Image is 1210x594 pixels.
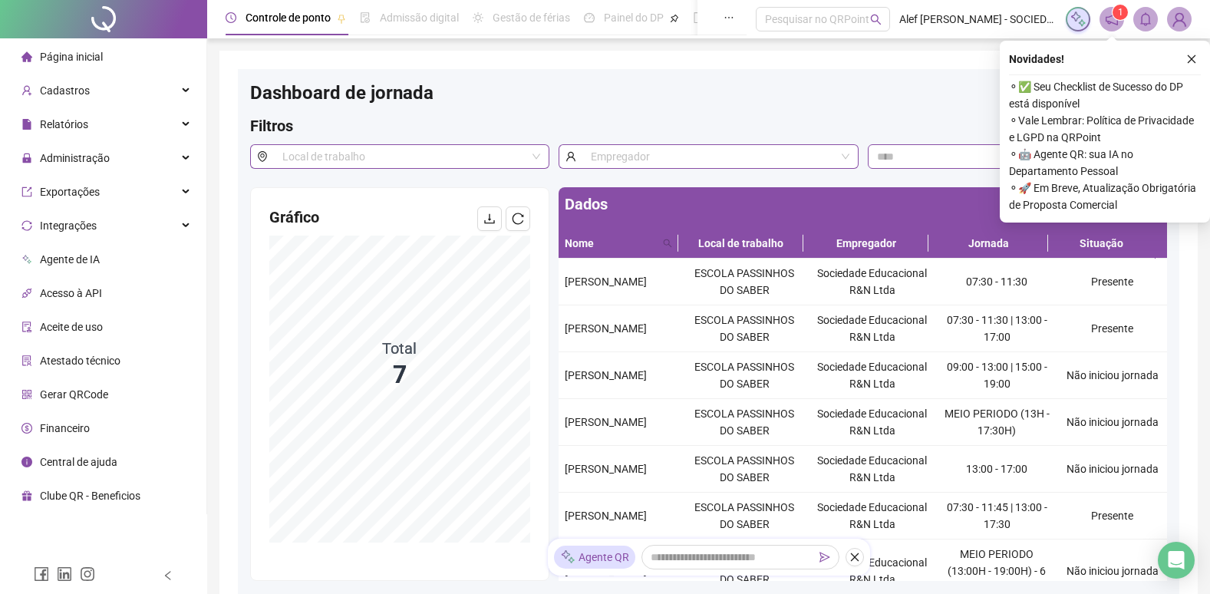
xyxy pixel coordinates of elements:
td: Sociedade Educacional R&N Ltda [808,305,935,352]
td: Não iniciou jornada [1057,446,1167,493]
span: Página inicial [40,51,103,63]
span: audit [21,322,32,332]
span: sun [473,12,483,23]
span: ⚬ 🤖 Agente QR: sua IA no Departamento Pessoal [1009,146,1201,180]
span: Integrações [40,219,97,232]
span: facebook [34,566,49,582]
td: 09:00 - 13:00 | 15:00 - 19:00 [936,352,1058,399]
span: gift [21,490,32,501]
span: search [660,232,675,255]
span: environment [250,144,274,169]
span: ⚬ 🚀 Em Breve, Atualização Obrigatória de Proposta Comercial [1009,180,1201,213]
span: Exportações [40,186,100,198]
div: Open Intercom Messenger [1158,542,1195,579]
span: [PERSON_NAME] [565,463,647,475]
span: info-circle [21,457,32,467]
span: sync [21,220,32,231]
span: left [163,570,173,581]
td: Sociedade Educacional R&N Ltda [808,446,935,493]
img: 61583 [1168,8,1191,31]
td: 07:30 - 11:45 | 13:00 - 17:30 [936,493,1058,540]
span: clock-circle [226,12,236,23]
span: user-add [21,85,32,96]
th: Situação [1048,229,1156,259]
span: Administração [40,152,110,164]
span: Controle de ponto [246,12,331,24]
span: search [870,14,882,25]
span: [PERSON_NAME] [565,322,647,335]
span: Agente de IA [40,253,100,266]
span: api [21,288,32,299]
td: ESCOLA PASSINHOS DO SABER [681,259,808,305]
span: file [21,119,32,130]
td: Não iniciou jornada [1057,399,1167,446]
span: notification [1105,12,1119,26]
span: Atestado técnico [40,355,120,367]
td: ESCOLA PASSINHOS DO SABER [681,352,808,399]
span: Cadastros [40,84,90,97]
span: [PERSON_NAME] [565,276,647,288]
td: Presente [1057,305,1167,352]
span: search [663,239,672,248]
span: Dados [565,195,608,213]
td: Sociedade Educacional R&N Ltda [808,259,935,305]
span: [PERSON_NAME] [565,510,647,522]
span: user [559,144,582,169]
span: Novidades ! [1009,51,1064,68]
span: reload [512,213,524,225]
span: Central de ajuda [40,456,117,468]
td: Sociedade Educacional R&N Ltda [808,493,935,540]
span: book [693,12,704,23]
td: Presente [1057,493,1167,540]
sup: 1 [1113,5,1128,20]
span: qrcode [21,389,32,400]
span: Aceite de uso [40,321,103,333]
td: ESCOLA PASSINHOS DO SABER [681,446,808,493]
span: close [849,552,860,563]
td: 13:00 - 17:00 [936,446,1058,493]
span: pushpin [670,14,679,23]
span: Acesso à API [40,287,102,299]
div: Agente QR [554,546,635,569]
span: Gerar QRCode [40,388,108,401]
span: ⚬ ✅ Seu Checklist de Sucesso do DP está disponível [1009,78,1201,112]
span: dollar [21,423,32,434]
img: sparkle-icon.fc2bf0ac1784a2077858766a79e2daf3.svg [1070,11,1086,28]
span: home [21,51,32,62]
span: [PERSON_NAME] [565,416,647,428]
th: Jornada [928,229,1048,259]
th: Local de trabalho [678,229,803,259]
span: Financeiro [40,422,90,434]
span: dashboard [584,12,595,23]
td: 07:30 - 11:30 | 13:00 - 17:00 [936,305,1058,352]
span: solution [21,355,32,366]
span: Admissão digital [380,12,459,24]
span: Clube QR - Beneficios [40,490,140,502]
span: send [819,552,830,563]
span: file-done [360,12,371,23]
span: Alef [PERSON_NAME] - SOCIEDADE EDUCACIONAL R&N LTDA [899,11,1057,28]
td: MEIO PERIODO (13H - 17:30H) [936,399,1058,446]
span: [PERSON_NAME] [565,369,647,381]
span: download [483,213,496,225]
td: Sociedade Educacional R&N Ltda [808,399,935,446]
td: ESCOLA PASSINHOS DO SABER [681,493,808,540]
span: lock [21,153,32,163]
span: Dashboard de jornada [250,82,434,104]
span: ellipsis [724,12,734,23]
span: linkedin [57,566,72,582]
span: Filtros [250,117,293,135]
span: bell [1139,12,1152,26]
span: 1 [1118,7,1123,18]
span: ⚬ Vale Lembrar: Política de Privacidade e LGPD na QRPoint [1009,112,1201,146]
td: Não iniciou jornada [1057,352,1167,399]
td: 07:30 - 11:30 [936,259,1058,305]
span: export [21,186,32,197]
span: Gráfico [269,208,319,226]
span: Gestão de férias [493,12,570,24]
td: ESCOLA PASSINHOS DO SABER [681,305,808,352]
img: sparkle-icon.fc2bf0ac1784a2077858766a79e2daf3.svg [560,549,575,566]
span: Painel do DP [604,12,664,24]
td: Sociedade Educacional R&N Ltda [808,352,935,399]
span: Nome [565,235,657,252]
